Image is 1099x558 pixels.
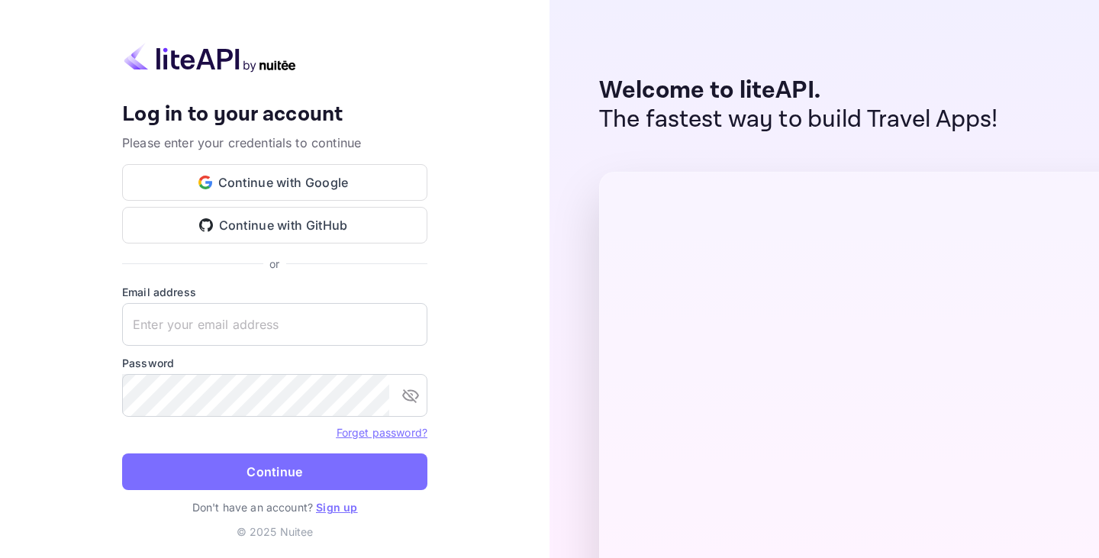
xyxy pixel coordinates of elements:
[122,134,427,152] p: Please enter your credentials to continue
[122,499,427,515] p: Don't have an account?
[395,380,426,411] button: toggle password visibility
[122,453,427,490] button: Continue
[316,501,357,514] a: Sign up
[337,426,427,439] a: Forget password?
[269,256,279,272] p: or
[122,303,427,346] input: Enter your email address
[237,524,314,540] p: © 2025 Nuitee
[122,43,298,73] img: liteapi
[337,424,427,440] a: Forget password?
[599,105,998,134] p: The fastest way to build Travel Apps!
[122,355,427,371] label: Password
[122,164,427,201] button: Continue with Google
[122,284,427,300] label: Email address
[599,76,998,105] p: Welcome to liteAPI.
[122,207,427,244] button: Continue with GitHub
[122,102,427,128] h4: Log in to your account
